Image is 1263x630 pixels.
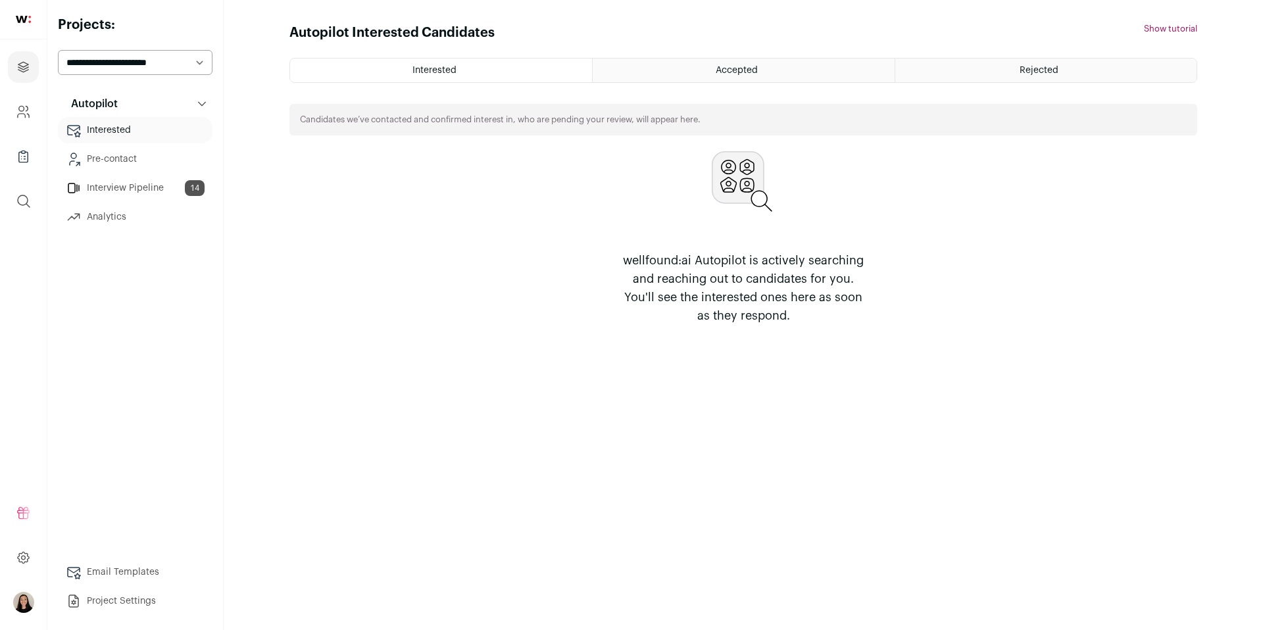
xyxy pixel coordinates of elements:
a: Email Templates [58,559,212,585]
p: wellfound:ai Autopilot is actively searching and reaching out to candidates for you. You'll see t... [617,251,870,325]
a: Company and ATS Settings [8,96,39,128]
img: 14337076-medium_jpg [13,592,34,613]
h1: Autopilot Interested Candidates [289,24,495,42]
span: Rejected [1020,66,1058,75]
a: Interview Pipeline14 [58,175,212,201]
span: 14 [185,180,205,196]
a: Company Lists [8,141,39,172]
img: wellfound-shorthand-0d5821cbd27db2630d0214b213865d53afaa358527fdda9d0ea32b1df1b89c2c.svg [16,16,31,23]
button: Show tutorial [1144,24,1197,34]
a: Accepted [593,59,894,82]
p: Candidates we’ve contacted and confirmed interest in, who are pending your review, will appear here. [300,114,701,125]
a: Project Settings [58,588,212,614]
span: Interested [412,66,457,75]
a: Rejected [895,59,1197,82]
a: Analytics [58,204,212,230]
span: Accepted [716,66,758,75]
a: Projects [8,51,39,83]
a: Interested [58,117,212,143]
p: Autopilot [63,96,118,112]
h2: Projects: [58,16,212,34]
a: Pre-contact [58,146,212,172]
button: Autopilot [58,91,212,117]
button: Open dropdown [13,592,34,613]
